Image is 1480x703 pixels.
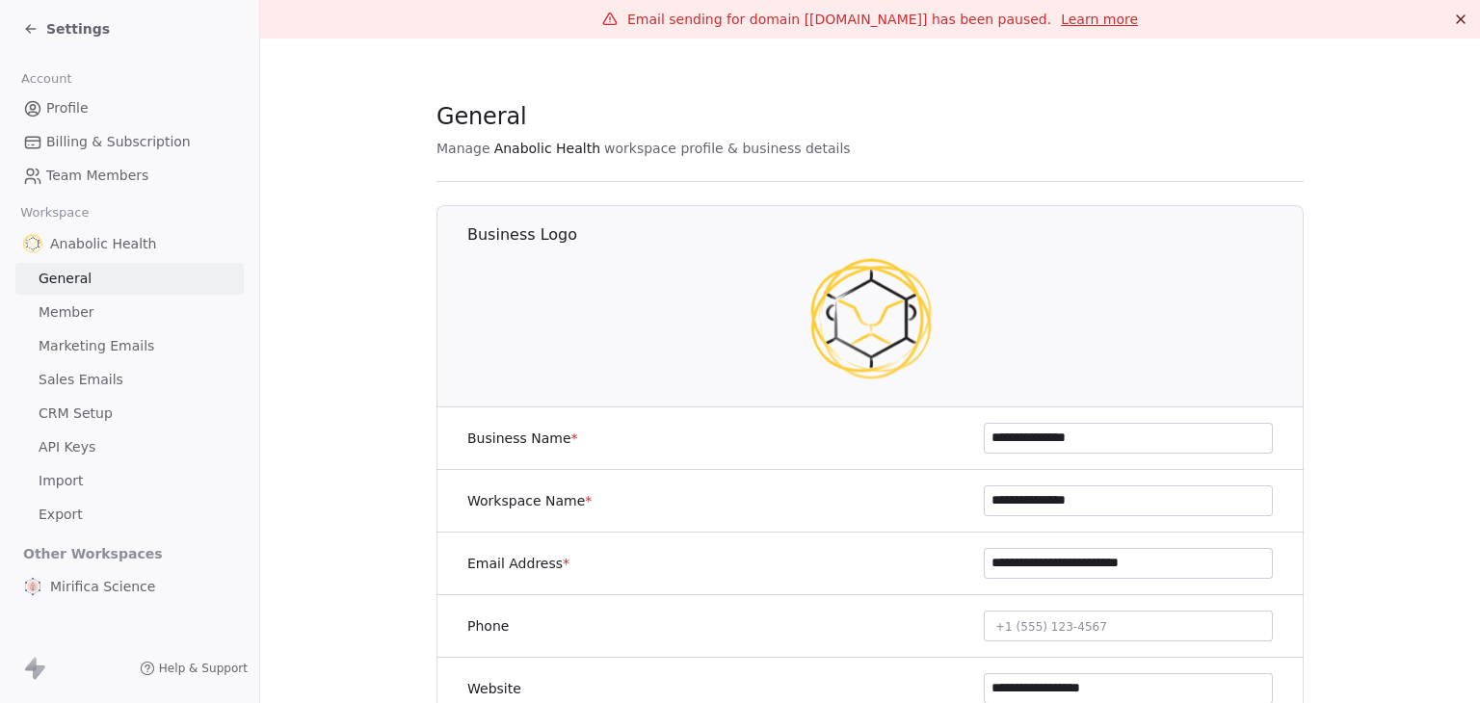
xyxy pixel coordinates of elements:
a: Help & Support [140,661,248,676]
img: MIRIFICA%20science_logo_icon-big.png [23,577,42,596]
a: CRM Setup [15,398,244,430]
a: API Keys [15,431,244,463]
span: General [39,269,92,289]
a: Billing & Subscription [15,126,244,158]
label: Workspace Name [467,491,592,510]
span: CRM Setup [39,404,113,424]
a: General [15,263,244,295]
a: Marketing Emails [15,330,244,362]
span: Marketing Emails [39,336,154,356]
a: Export [15,499,244,531]
span: Import [39,471,83,491]
span: Team Members [46,166,148,186]
span: +1 (555) 123-4567 [995,620,1107,634]
span: Export [39,505,83,525]
span: Manage [436,139,490,158]
span: Billing & Subscription [46,132,191,152]
label: Business Name [467,429,578,448]
span: Email sending for domain [[DOMAIN_NAME]] has been paused. [627,12,1051,27]
a: Sales Emails [15,364,244,396]
a: Team Members [15,160,244,192]
span: Workspace [13,198,97,227]
a: Import [15,465,244,497]
span: workspace profile & business details [604,139,851,158]
span: Settings [46,19,110,39]
span: Other Workspaces [15,538,171,569]
span: Sales Emails [39,370,123,390]
a: Learn more [1061,10,1138,29]
span: Help & Support [159,661,248,676]
span: Account [13,65,80,93]
label: Email Address [467,554,569,573]
a: Profile [15,92,244,124]
span: Anabolic Health [50,234,156,253]
span: Profile [46,98,89,118]
label: Website [467,679,521,698]
span: Mirifica Science [50,577,155,596]
span: API Keys [39,437,95,457]
span: Member [39,302,94,323]
span: Anabolic Health [494,139,600,158]
h1: Business Logo [467,224,1305,246]
a: Member [15,297,244,328]
img: Anabolic-Health-Icon-192.png [809,257,933,380]
span: General [436,102,527,131]
img: Anabolic-Health-Icon-192.png [23,234,42,253]
button: +1 (555) 123-4567 [984,611,1273,641]
a: Settings [23,19,110,39]
label: Phone [467,616,509,636]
